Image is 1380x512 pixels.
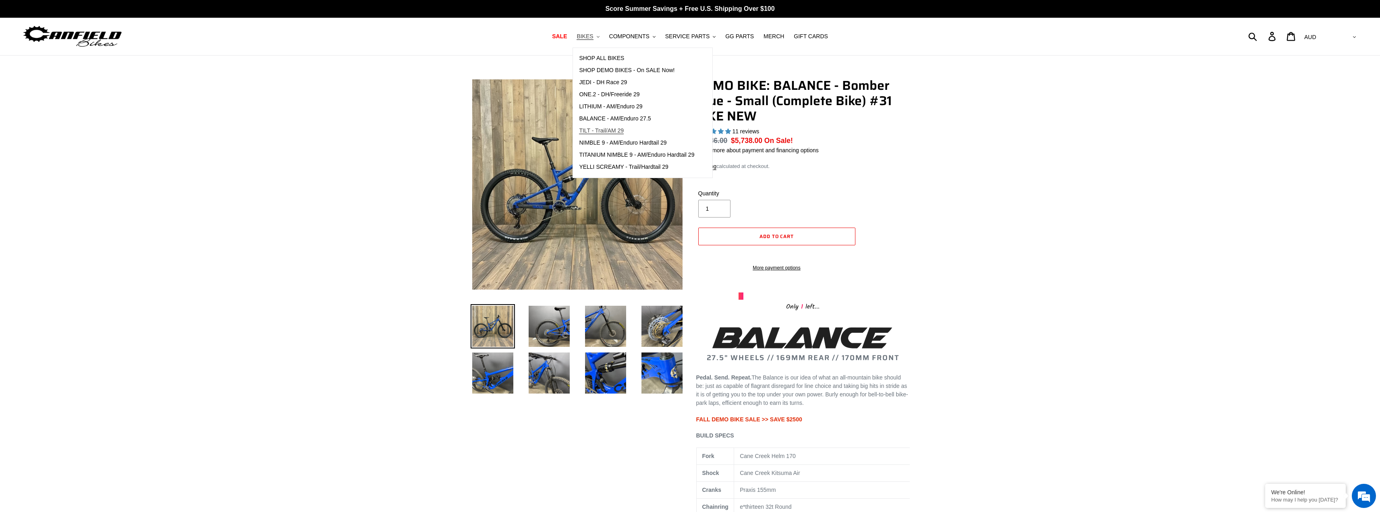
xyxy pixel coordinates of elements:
span: Add to cart [760,232,794,240]
span: We're online! [47,102,111,183]
img: Canfield Bikes [22,24,123,49]
span: $5,738.00 [731,137,762,145]
b: Pedal. Send. Repeat. [696,374,752,381]
a: TILT - Trail/AM 29 [573,125,700,137]
span: Praxis 155mm [740,487,776,493]
a: SHOP DEMO BIKES - On SALE Now! [573,64,700,77]
span: GIFT CARDS [794,33,828,40]
div: Minimize live chat window [132,4,151,23]
a: NIMBLE 9 - AM/Enduro Hardtail 29 [573,137,700,149]
span: SERVICE PARTS [665,33,710,40]
b: Cranks [702,487,721,493]
span: TILT - Trail/AM 29 [579,127,624,134]
button: COMPONENTS [605,31,660,42]
a: ONE.2 - DH/Freeride 29 [573,89,700,101]
a: SALE [548,31,571,42]
a: LITHIUM - AM/Enduro 29 [573,101,700,113]
b: Chainring [702,504,728,510]
span: On Sale! [764,135,793,146]
input: Search [1253,27,1273,45]
b: Shock [702,470,719,476]
span: LITHIUM - AM/Enduro 29 [579,103,642,110]
span: TITANIUM NIMBLE 9 - AM/Enduro Hardtail 29 [579,151,694,158]
span: Cane Creek Kitsuma Air [740,470,800,476]
b: Fork [702,453,714,459]
a: GG PARTS [721,31,758,42]
span: BIKES [577,33,593,40]
div: Only left... [739,300,867,312]
div: calculated at checkout. [696,162,910,170]
span: YELLI SCREAMY - Trail/Hardtail 29 [579,164,668,170]
a: BALANCE - AM/Enduro 27.5 [573,113,700,125]
span: SHOP ALL BIKES [579,55,624,62]
span: BUILD SPECS [696,432,734,439]
span: Cane Creek Helm 170 [740,453,796,459]
a: GIFT CARDS [790,31,832,42]
span: e*thirteen 32t Round [740,504,791,510]
button: SERVICE PARTS [661,31,720,42]
span: 5.00 stars [696,128,733,135]
span: GG PARTS [725,33,754,40]
div: We're Online! [1271,489,1340,495]
span: MERCH [764,33,784,40]
p: The Balance is our idea of what an all-mountain bike should be: just as capable of flagrant disre... [696,373,910,407]
img: Load image into Gallery viewer, DEMO_BIKE_BALANCE_-_Bomber_Blue_-_Small-Complete_Bike-Front [583,304,628,348]
img: Load image into Gallery viewer, DEMO_BIKE_BALANCE_-_Bomber_Blue_-_Small-Complete_Bike-Whole [471,304,515,348]
span: BALANCE - AM/Enduro 27.5 [579,115,651,122]
span: 11 reviews [732,128,759,135]
img: Load image into Gallery viewer, DEMO_BIKE_BALANCE_-_Bomber_Blue_-_Small-Complete_Bike-Shox Only [583,351,628,395]
img: Load image into Gallery viewer, DEMO_BIKE_BALANCE_-_Bomber_Blue_-_Small-Complete_Bike-Headbadge [640,351,684,395]
span: FALL DEMO BIKE SALE >> SAVE $2500 [696,416,802,423]
span: SALE [552,33,567,40]
img: Load image into Gallery viewer, DEMO_BIKE_BALANCE_-_Bomber_Blue_-_Small-Complete_Bike-Shox [471,351,515,395]
a: YELLI SCREAMY - Trail/Hardtail 29 [573,161,700,173]
img: d_696896380_company_1647369064580_696896380 [26,40,46,60]
p: How may I help you today? [1271,497,1340,503]
a: Learn more about payment and financing options [696,147,819,153]
button: Add to cart [698,228,855,245]
a: More payment options [698,264,855,272]
textarea: Type your message and hit 'Enter' [4,220,154,248]
h2: 27.5" WHEELS // 169MM REAR // 170MM FRONT [696,324,910,362]
div: Navigation go back [9,44,21,56]
img: Load image into Gallery viewer, DEMO_BIKE_BALANCE_-_Bomber_Blue_-_Small-Complete_Bike-Rear [527,304,571,348]
span: SHOP DEMO BIKES - On SALE Now! [579,67,674,74]
span: JEDI - DH Race 29 [579,79,627,86]
a: TITANIUM NIMBLE 9 - AM/Enduro Hardtail 29 [573,149,700,161]
img: Load image into Gallery viewer, Balance-SM-Blue-Helm-Kitsuma-Complete Bike-cassette [640,304,684,348]
span: 1 [799,302,805,312]
span: NIMBLE 9 - AM/Enduro Hardtail 29 [579,139,666,146]
a: JEDI - DH Race 29 [573,77,700,89]
span: ONE.2 - DH/Freeride 29 [579,91,639,98]
h1: DEMO BIKE: BALANCE - Bomber Blue - Small (Complete Bike) #31 LIKE NEW [696,78,910,124]
img: Load image into Gallery viewer, DEMO_BIKE_BALANCE_-_Bomber_Blue_-_Small-Complete_Bike-Fork [527,351,571,395]
div: Chat with us now [54,45,147,56]
a: SHOP ALL BIKES [573,52,700,64]
a: MERCH [760,31,788,42]
button: BIKES [573,31,603,42]
span: COMPONENTS [609,33,650,40]
label: Quantity [698,189,775,198]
